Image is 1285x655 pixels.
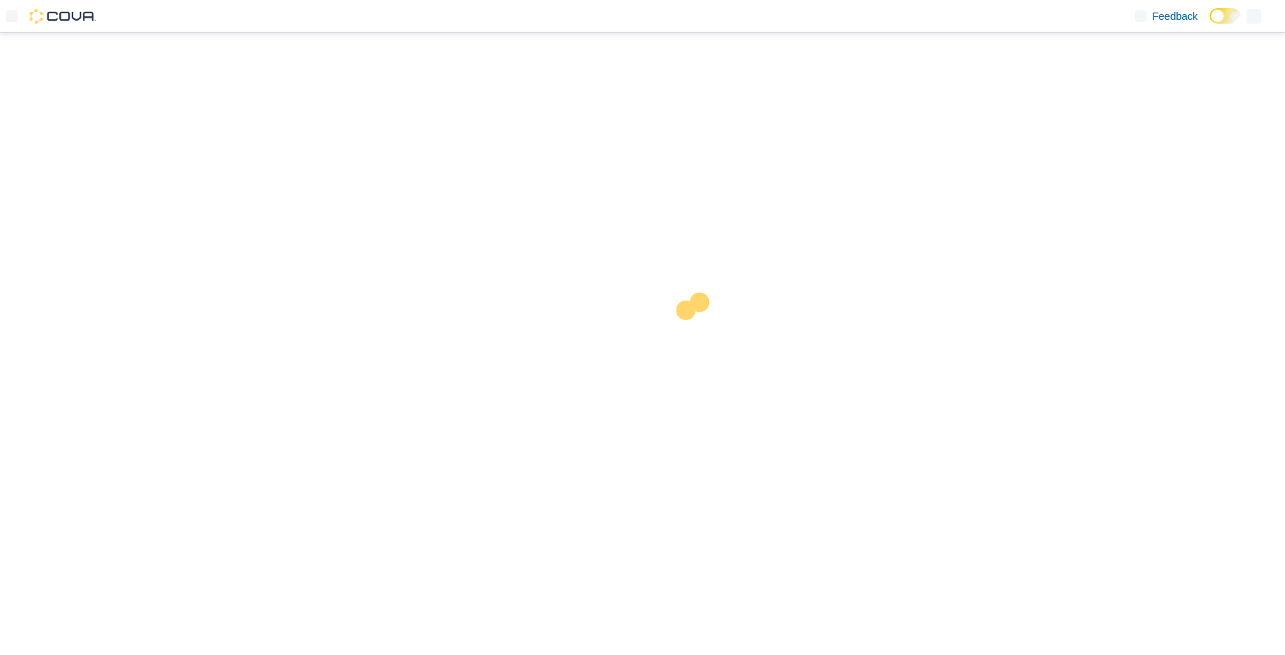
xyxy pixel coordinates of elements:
span: Feedback [1153,9,1198,24]
input: Dark Mode [1210,8,1241,24]
img: Cova [30,9,96,24]
img: cova-loader [642,282,753,393]
a: Feedback [1129,1,1204,31]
